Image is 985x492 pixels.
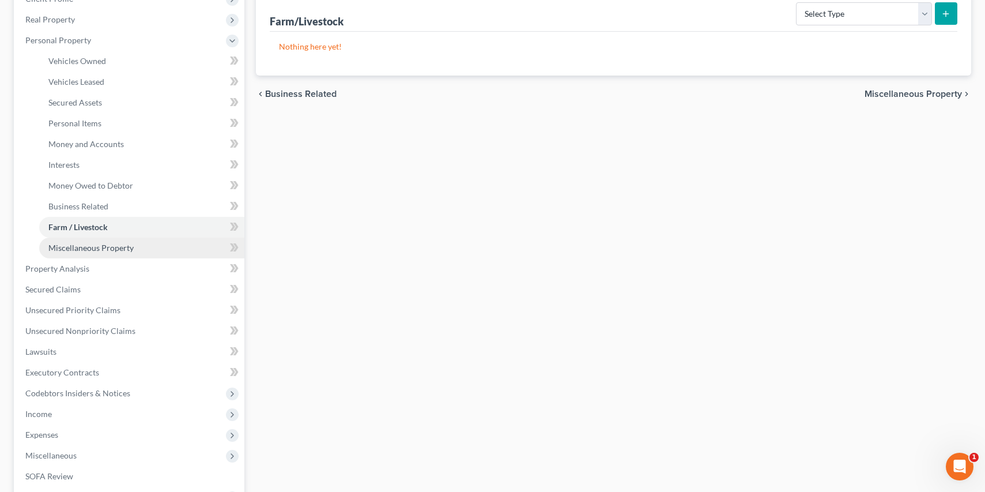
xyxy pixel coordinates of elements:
[39,72,244,92] a: Vehicles Leased
[48,181,133,190] span: Money Owed to Debtor
[865,89,962,99] span: Miscellaneous Property
[16,279,244,300] a: Secured Claims
[25,305,120,315] span: Unsecured Priority Claims
[16,300,244,321] a: Unsecured Priority Claims
[25,471,73,481] span: SOFA Review
[48,118,101,128] span: Personal Items
[969,453,979,462] span: 1
[16,341,244,362] a: Lawsuits
[25,450,77,460] span: Miscellaneous
[48,77,104,87] span: Vehicles Leased
[39,196,244,217] a: Business Related
[39,155,244,175] a: Interests
[48,222,108,232] span: Farm / Livestock
[25,388,130,398] span: Codebtors Insiders & Notices
[865,89,971,99] button: Miscellaneous Property chevron_right
[48,97,102,107] span: Secured Assets
[25,347,56,356] span: Lawsuits
[256,89,265,99] i: chevron_left
[25,367,99,377] span: Executory Contracts
[25,14,75,24] span: Real Property
[39,51,244,72] a: Vehicles Owned
[25,409,52,419] span: Income
[16,258,244,279] a: Property Analysis
[39,175,244,196] a: Money Owed to Debtor
[25,430,58,440] span: Expenses
[962,89,971,99] i: chevron_right
[48,201,108,211] span: Business Related
[256,89,337,99] button: chevron_left Business Related
[48,56,106,66] span: Vehicles Owned
[25,264,89,273] span: Property Analysis
[16,321,244,341] a: Unsecured Nonpriority Claims
[25,326,135,336] span: Unsecured Nonpriority Claims
[48,243,134,253] span: Miscellaneous Property
[279,41,948,52] p: Nothing here yet!
[39,134,244,155] a: Money and Accounts
[946,453,973,480] iframe: Intercom live chat
[39,238,244,258] a: Miscellaneous Property
[48,139,124,149] span: Money and Accounts
[25,284,81,294] span: Secured Claims
[265,89,337,99] span: Business Related
[270,14,344,28] div: Farm/Livestock
[16,362,244,383] a: Executory Contracts
[39,217,244,238] a: Farm / Livestock
[39,113,244,134] a: Personal Items
[16,466,244,487] a: SOFA Review
[25,35,91,45] span: Personal Property
[39,92,244,113] a: Secured Assets
[48,160,80,170] span: Interests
